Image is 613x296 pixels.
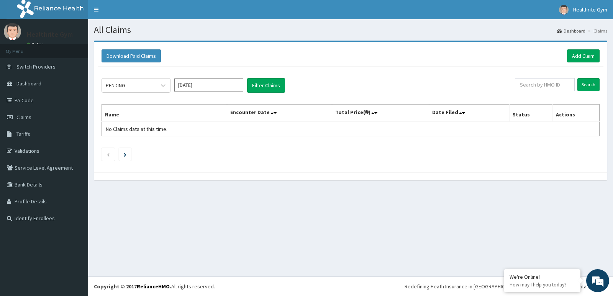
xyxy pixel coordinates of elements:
[586,28,607,34] li: Claims
[88,276,613,296] footer: All rights reserved.
[137,283,170,290] a: RelianceHMO
[102,49,161,62] button: Download Paid Claims
[573,6,607,13] span: Healthrite Gym
[27,31,73,38] p: Healthrite Gym
[577,78,600,91] input: Search
[552,105,599,122] th: Actions
[106,82,125,89] div: PENDING
[16,114,31,121] span: Claims
[94,25,607,35] h1: All Claims
[515,78,575,91] input: Search by HMO ID
[510,281,575,288] p: How may I help you today?
[557,28,585,34] a: Dashboard
[27,42,45,47] a: Online
[567,49,600,62] a: Add Claim
[227,105,332,122] th: Encounter Date
[4,23,21,40] img: User Image
[16,63,56,70] span: Switch Providers
[107,151,110,158] a: Previous page
[16,131,30,137] span: Tariffs
[510,273,575,280] div: We're Online!
[429,105,510,122] th: Date Filed
[124,151,126,158] a: Next page
[102,105,227,122] th: Name
[509,105,552,122] th: Status
[174,78,243,92] input: Select Month and Year
[106,126,167,132] span: No Claims data at this time.
[247,78,285,93] button: Filter Claims
[332,105,429,122] th: Total Price(₦)
[405,283,607,290] div: Redefining Heath Insurance in [GEOGRAPHIC_DATA] using Telemedicine and Data Science!
[16,80,41,87] span: Dashboard
[94,283,171,290] strong: Copyright © 2017 .
[559,5,569,15] img: User Image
